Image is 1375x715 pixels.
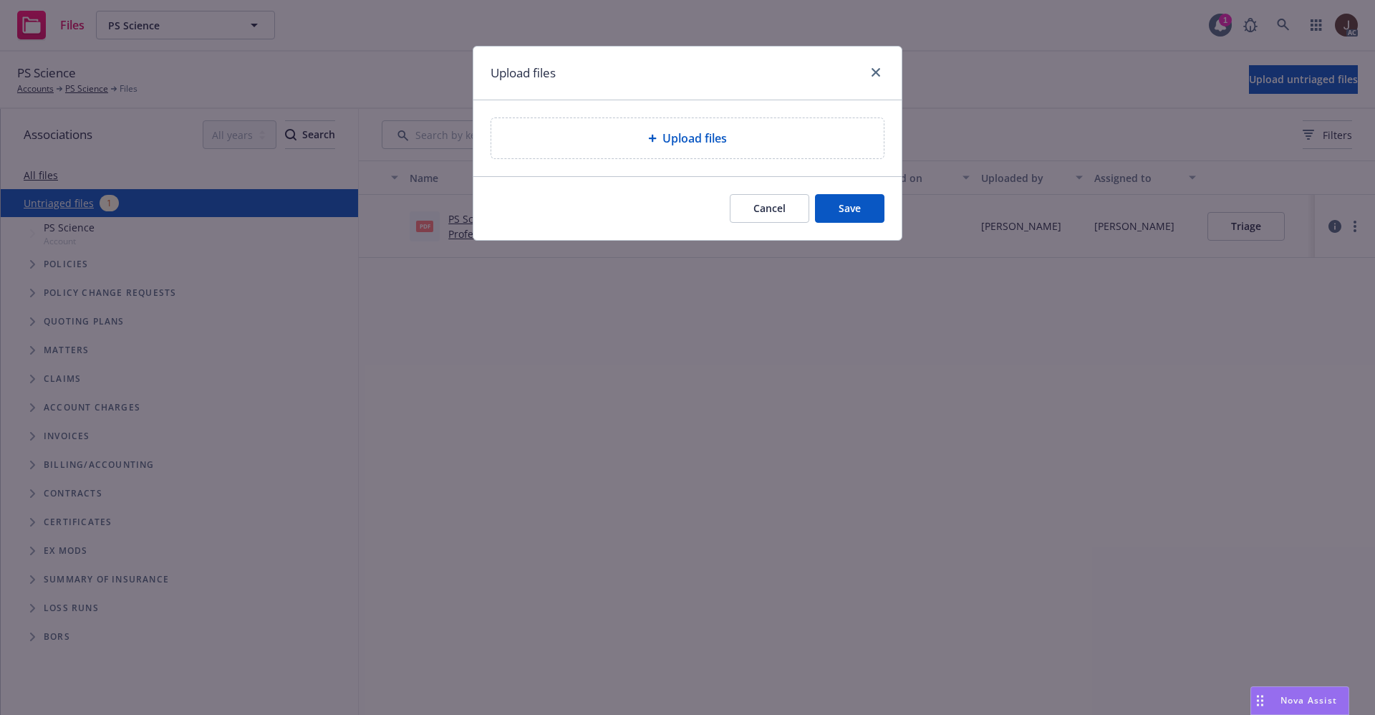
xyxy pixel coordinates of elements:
div: Upload files [491,117,884,159]
button: Nova Assist [1250,686,1349,715]
a: close [867,64,884,81]
h1: Upload files [491,64,556,82]
div: Drag to move [1251,687,1269,714]
span: Upload files [662,130,727,147]
button: Save [815,194,884,223]
button: Cancel [730,194,809,223]
span: Nova Assist [1280,694,1337,706]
